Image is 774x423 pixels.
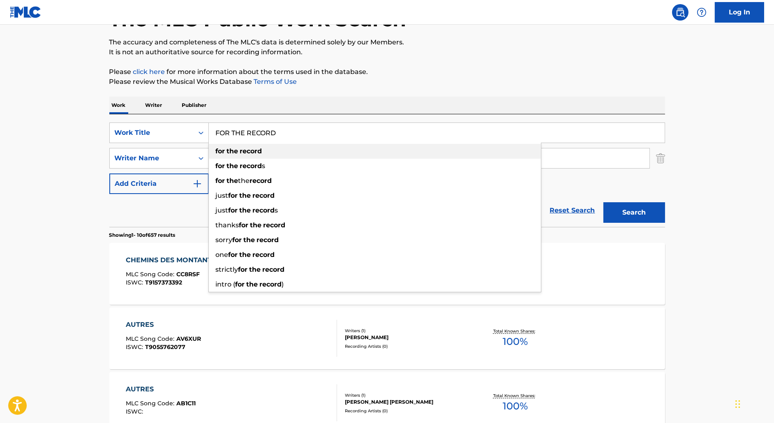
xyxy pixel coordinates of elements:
button: Search [603,202,665,223]
strong: record [263,221,286,229]
span: T9055762077 [145,343,185,351]
strong: the [227,162,238,170]
span: thanks [216,221,239,229]
span: AV6XUR [176,335,201,342]
span: ) [282,280,284,288]
p: Showing 1 - 10 of 657 results [109,231,176,239]
span: just [216,206,229,214]
strong: the [240,192,251,199]
strong: for [238,266,248,273]
strong: record [253,192,275,199]
strong: for [239,221,249,229]
p: Total Known Shares: [493,393,537,399]
p: The accuracy and completeness of The MLC's data is determined solely by our Members. [109,37,665,47]
strong: the [250,266,261,273]
strong: record [240,147,262,155]
strong: for [229,206,238,214]
span: intro ( [216,280,236,288]
img: Delete Criterion [656,148,665,169]
strong: the [227,177,238,185]
div: AUTRES [126,320,201,330]
strong: the [244,236,255,244]
span: s [275,206,278,214]
strong: the [247,280,258,288]
div: [PERSON_NAME] [PERSON_NAME] [345,398,469,406]
div: Writers ( 1 ) [345,392,469,398]
strong: for [216,177,225,185]
span: just [216,192,229,199]
div: Writer Name [115,153,189,163]
a: Terms of Use [252,78,297,86]
span: CC8RSF [176,270,200,278]
span: the [238,177,250,185]
span: strictly [216,266,238,273]
strong: record [263,266,285,273]
span: T9157373392 [145,279,182,286]
div: Help [693,4,710,21]
p: It is not an authoritative source for recording information. [109,47,665,57]
strong: record [240,162,262,170]
iframe: Chat Widget [733,384,774,423]
p: Writer [143,97,165,114]
span: MLC Song Code : [126,400,176,407]
strong: record [257,236,279,244]
img: search [675,7,685,17]
span: one [216,251,229,259]
p: Work [109,97,128,114]
span: sorry [216,236,233,244]
div: [PERSON_NAME] [345,334,469,341]
p: Total Known Shares: [493,328,537,334]
span: 100 % [503,399,528,414]
p: Publisher [180,97,209,114]
span: ISWC : [126,343,145,351]
div: Writers ( 1 ) [345,328,469,334]
div: Recording Artists ( 0 ) [345,408,469,414]
img: MLC Logo [10,6,42,18]
a: AUTRESMLC Song Code:AV6XURISWC:T9055762077Writers (1)[PERSON_NAME]Recording Artists (0)Total Know... [109,307,665,369]
strong: the [250,221,262,229]
span: MLC Song Code : [126,270,176,278]
strong: for [216,162,225,170]
strong: record [253,206,275,214]
div: CHEMINS DES MONTANTS [126,255,220,265]
strong: the [240,206,251,214]
strong: for [236,280,245,288]
span: MLC Song Code : [126,335,176,342]
a: Log In [715,2,764,23]
span: ISWC : [126,408,145,415]
span: 100 % [503,334,528,349]
strong: for [216,147,225,155]
div: Drag [735,392,740,416]
strong: for [233,236,242,244]
div: AUTRES [126,384,196,394]
a: Public Search [672,4,689,21]
p: Please for more information about the terms used in the database. [109,67,665,77]
strong: record [250,177,272,185]
div: Work Title [115,128,189,138]
strong: the [227,147,238,155]
a: CHEMINS DES MONTANTSMLC Song Code:CC8RSFISWC:T9157373392 HoldWriters (1)[PERSON_NAME]Recording Ar... [109,243,665,305]
strong: record [260,280,282,288]
button: Add Criteria [109,173,209,194]
p: Please review the Musical Works Database [109,77,665,87]
a: Reset Search [546,201,599,220]
span: s [262,162,266,170]
span: AB1C11 [176,400,196,407]
strong: for [229,251,238,259]
img: help [697,7,707,17]
a: click here [133,68,165,76]
div: Recording Artists ( 0 ) [345,343,469,349]
form: Search Form [109,123,665,227]
strong: record [253,251,275,259]
strong: the [240,251,251,259]
strong: for [229,192,238,199]
span: ISWC : [126,279,145,286]
img: 9d2ae6d4665cec9f34b9.svg [192,179,202,189]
